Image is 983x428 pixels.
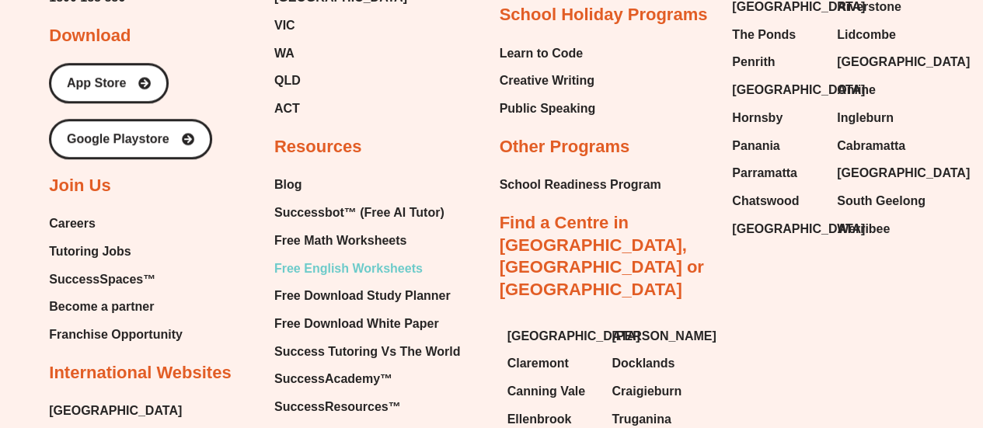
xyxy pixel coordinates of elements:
[49,212,183,235] a: Careers
[49,268,183,291] a: SuccessSpaces™
[837,217,890,241] span: Werribee
[274,173,302,197] span: Blog
[837,190,925,213] span: South Geelong
[837,106,894,130] span: Ingleburn
[49,25,131,47] h2: Download
[732,162,797,185] span: Parramatta
[732,78,865,102] span: [GEOGRAPHIC_DATA]
[837,190,926,213] a: South Geelong
[837,217,926,241] a: Werribee
[274,395,460,419] a: SuccessResources™
[507,352,597,375] a: Claremont
[274,284,460,308] a: Free Download Study Planner
[837,162,970,185] span: [GEOGRAPHIC_DATA]
[500,69,596,92] a: Creative Writing
[612,352,701,375] a: Docklands
[49,240,131,263] span: Tutoring Jobs
[49,399,182,423] a: [GEOGRAPHIC_DATA]
[49,240,183,263] a: Tutoring Jobs
[274,69,407,92] a: QLD
[732,106,821,130] a: Hornsby
[274,284,451,308] span: Free Download Study Planner
[612,352,675,375] span: Docklands
[732,23,796,47] span: The Ponds
[732,23,821,47] a: The Ponds
[507,325,597,348] a: [GEOGRAPHIC_DATA]
[274,201,460,224] a: Successbot™ (Free AI Tutor)
[837,50,970,74] span: [GEOGRAPHIC_DATA]
[274,367,460,391] a: SuccessAcademy™
[49,295,183,318] a: Become a partner
[732,106,783,130] span: Hornsby
[732,134,821,158] a: Panania
[507,325,640,348] span: [GEOGRAPHIC_DATA]
[49,212,96,235] span: Careers
[837,23,926,47] a: Lidcombe
[274,312,460,336] a: Free Download White Paper
[724,252,983,428] iframe: Chat Widget
[837,106,926,130] a: Ingleburn
[500,42,584,65] span: Learn to Code
[500,97,596,120] a: Public Speaking
[274,257,460,280] a: Free English Worksheets
[837,78,876,102] span: Online
[500,4,708,26] h2: School Holiday Programs
[500,69,594,92] span: Creative Writing
[732,50,821,74] a: Penrith
[274,395,401,419] span: SuccessResources™
[837,78,926,102] a: Online
[274,42,407,65] a: WA
[49,268,155,291] span: SuccessSpaces™
[49,295,154,318] span: Become a partner
[49,362,231,385] h2: International Websites
[500,213,704,299] a: Find a Centre in [GEOGRAPHIC_DATA], [GEOGRAPHIC_DATA] or [GEOGRAPHIC_DATA]
[500,42,596,65] a: Learn to Code
[612,325,716,348] span: [PERSON_NAME]
[274,136,362,158] h2: Resources
[274,42,295,65] span: WA
[274,173,460,197] a: Blog
[500,136,630,158] h2: Other Programs
[274,229,460,252] a: Free Math Worksheets
[612,325,701,348] a: [PERSON_NAME]
[837,134,926,158] a: Cabramatta
[732,190,821,213] a: Chatswood
[507,380,585,403] span: Canning Vale
[274,69,301,92] span: QLD
[274,257,423,280] span: Free English Worksheets
[274,340,460,364] a: Success Tutoring Vs The World
[732,162,821,185] a: Parramatta
[837,50,926,74] a: [GEOGRAPHIC_DATA]
[732,217,821,241] a: [GEOGRAPHIC_DATA]
[732,50,775,74] span: Penrith
[612,380,701,403] a: Craigieburn
[507,352,569,375] span: Claremont
[732,134,779,158] span: Panania
[274,14,407,37] a: VIC
[500,173,661,197] a: School Readiness Program
[732,217,865,241] span: [GEOGRAPHIC_DATA]
[274,367,392,391] span: SuccessAcademy™
[49,175,110,197] h2: Join Us
[732,190,799,213] span: Chatswood
[274,229,406,252] span: Free Math Worksheets
[67,133,169,145] span: Google Playstore
[507,380,597,403] a: Canning Vale
[274,97,407,120] a: ACT
[49,63,169,103] a: App Store
[67,77,126,89] span: App Store
[274,97,300,120] span: ACT
[837,23,896,47] span: Lidcombe
[732,78,821,102] a: [GEOGRAPHIC_DATA]
[49,323,183,346] a: Franchise Opportunity
[49,119,212,159] a: Google Playstore
[274,14,295,37] span: VIC
[274,312,439,336] span: Free Download White Paper
[837,134,905,158] span: Cabramatta
[274,201,444,224] span: Successbot™ (Free AI Tutor)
